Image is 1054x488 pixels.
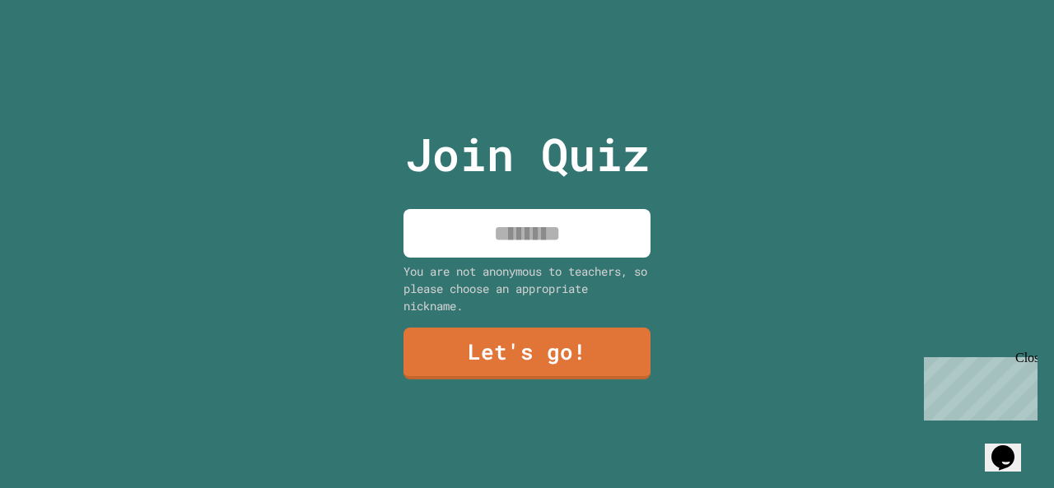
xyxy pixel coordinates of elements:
[917,351,1038,421] iframe: chat widget
[405,120,650,188] p: Join Quiz
[403,328,651,379] a: Let's go!
[403,263,651,314] div: You are not anonymous to teachers, so please choose an appropriate nickname.
[7,7,114,105] div: Chat with us now!Close
[985,422,1038,472] iframe: chat widget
